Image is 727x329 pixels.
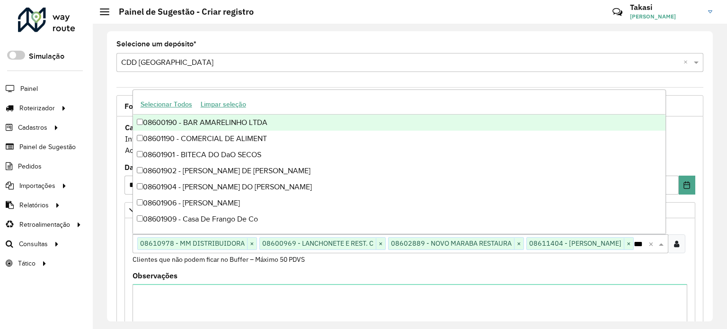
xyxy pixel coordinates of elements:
span: Retroalimentação [19,220,70,230]
label: Selecione um depósito [116,38,196,50]
div: 08602190 - [PERSON_NAME] [133,227,665,243]
span: Pedidos [18,161,42,171]
div: 08601901 - BITECA DO DaO SECOS [133,147,665,163]
span: 08611404 - [PERSON_NAME] [527,238,624,249]
span: Painel [20,84,38,94]
span: × [624,238,633,249]
div: 08601904 - [PERSON_NAME] DO [PERSON_NAME] [133,179,665,195]
span: Cadastros [18,123,47,133]
label: Observações [133,270,177,281]
span: 08602889 - NOVO MARABA RESTAURA [389,238,514,249]
span: Tático [18,258,35,268]
div: 08601906 - [PERSON_NAME] [133,195,665,211]
span: Importações [19,181,55,191]
small: Clientes que não podem ficar no Buffer – Máximo 50 PDVS [133,255,305,264]
label: Simulação [29,51,64,62]
a: Contato Rápido [607,2,628,22]
span: × [514,238,523,249]
span: 08600969 - LANCHONETE E REST. C [260,238,376,249]
span: Relatórios [19,200,49,210]
h3: Takasi [630,3,701,12]
button: Selecionar Todos [136,97,196,112]
span: 08610978 - MM DISTRIBUIDORA [138,238,247,249]
button: Choose Date [679,176,695,195]
div: 08601909 - Casa De Frango De Co [133,211,665,227]
span: × [376,238,385,249]
span: Roteirizador [19,103,55,113]
a: Priorizar Cliente - Não podem ficar no buffer [124,202,695,218]
span: × [247,238,257,249]
h2: Painel de Sugestão - Criar registro [109,7,254,17]
div: Informe a data de inicio, fim e preencha corretamente os campos abaixo. Ao final, você irá pré-vi... [124,121,695,156]
span: Clear all [648,238,656,249]
span: [PERSON_NAME] [630,12,701,21]
div: 08600190 - BAR AMARELINHO LTDA [133,115,665,131]
div: 08601190 - COMERCIAL DE ALIMENT [133,131,665,147]
span: Painel de Sugestão [19,142,76,152]
strong: Cadastro Painel de sugestão de roteirização: [125,123,281,132]
label: Data de Vigência Inicial [124,161,211,173]
ng-dropdown-panel: Options list [133,89,666,234]
button: Limpar seleção [196,97,250,112]
span: Formulário Painel de Sugestão [124,102,231,110]
span: Consultas [19,239,48,249]
div: 08601902 - [PERSON_NAME] DE [PERSON_NAME] [133,163,665,179]
span: Clear all [683,57,692,68]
